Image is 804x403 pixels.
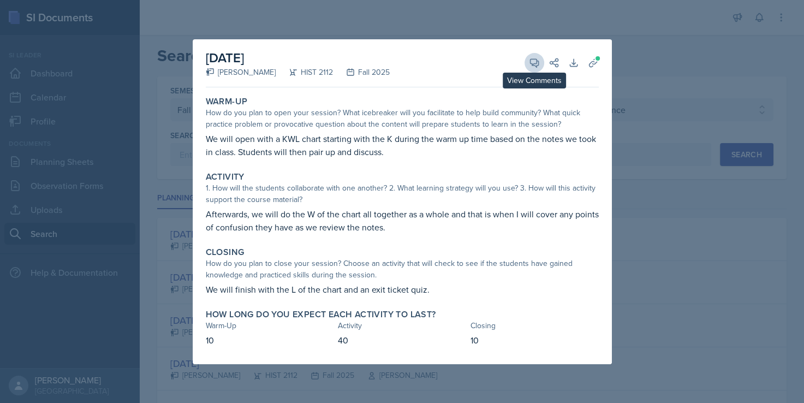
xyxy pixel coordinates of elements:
[206,309,436,320] label: How long do you expect each activity to last?
[206,320,334,331] div: Warm-Up
[333,67,390,78] div: Fall 2025
[206,182,599,205] div: 1. How will the students collaborate with one another? 2. What learning strategy will you use? 3....
[206,67,276,78] div: [PERSON_NAME]
[206,96,248,107] label: Warm-Up
[206,48,390,68] h2: [DATE]
[206,258,599,281] div: How do you plan to close your session? Choose an activity that will check to see if the students ...
[206,208,599,234] p: Afterwards, we will do the W of the chart all together as a whole and that is when I will cover a...
[471,334,599,347] p: 10
[206,107,599,130] div: How do you plan to open your session? What icebreaker will you facilitate to help build community...
[206,334,334,347] p: 10
[206,283,599,296] p: We will finish with the L of the chart and an exit ticket quiz.
[525,53,544,73] button: View Comments
[338,334,466,347] p: 40
[276,67,333,78] div: HIST 2112
[206,247,245,258] label: Closing
[206,132,599,158] p: We will open with a KWL chart starting with the K during the warm up time based on the notes we t...
[206,171,245,182] label: Activity
[338,320,466,331] div: Activity
[471,320,599,331] div: Closing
